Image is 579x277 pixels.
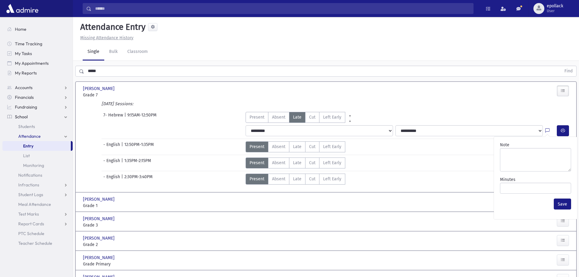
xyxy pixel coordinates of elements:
[2,68,73,78] a: My Reports
[103,158,121,168] span: - English
[23,143,33,149] span: Entry
[18,241,52,246] span: Teacher Schedule
[2,58,73,68] a: My Appointments
[91,3,473,14] input: Search
[124,174,153,185] span: 2:30PM-3:40PM
[83,254,116,261] span: [PERSON_NAME]
[293,160,302,166] span: Late
[83,196,116,203] span: [PERSON_NAME]
[18,192,43,197] span: Student Logs
[272,160,285,166] span: Absent
[272,176,285,182] span: Absent
[309,160,315,166] span: Cut
[345,112,355,117] a: All Prior
[2,238,73,248] a: Teacher Schedule
[246,112,355,123] div: AttTypes
[18,221,44,227] span: Report Cards
[83,92,159,98] span: Grade 7
[83,241,159,248] span: Grade 2
[83,216,116,222] span: [PERSON_NAME]
[561,66,576,76] button: Find
[15,104,37,110] span: Fundraising
[554,199,571,209] button: Save
[5,2,40,15] img: AdmirePro
[23,163,44,168] span: Monitoring
[18,133,41,139] span: Attendance
[80,35,133,40] u: Missing Attendance History
[323,160,341,166] span: Left Early
[2,102,73,112] a: Fundraising
[272,114,285,120] span: Absent
[250,144,264,150] span: Present
[18,172,42,178] span: Notifications
[78,35,133,40] a: Missing Attendance History
[2,39,73,49] a: Time Tracking
[250,114,264,120] span: Present
[500,142,509,148] label: Note
[18,202,51,207] span: Meal Attendance
[78,22,146,32] h5: Attendance Entry
[2,83,73,92] a: Accounts
[323,176,341,182] span: Left Early
[83,261,159,267] span: Grade Primary
[2,131,73,141] a: Attendance
[2,122,73,131] a: Students
[15,95,34,100] span: Financials
[500,176,515,183] label: Minutes
[15,85,33,90] span: Accounts
[2,92,73,102] a: Financials
[103,174,121,185] span: - English
[124,141,154,152] span: 12:50PM-1:35PM
[23,153,30,158] span: List
[2,170,73,180] a: Notifications
[2,199,73,209] a: Meal Attendance
[323,114,341,120] span: Left Early
[18,231,44,236] span: PTC Schedule
[103,141,121,152] span: - English
[127,112,157,123] span: 9:15AM-12:50PM
[18,182,39,188] span: Infractions
[250,160,264,166] span: Present
[124,158,151,168] span: 1:35PM-2:15PM
[246,158,345,168] div: AttTypes
[122,43,153,61] a: Classroom
[293,176,302,182] span: Late
[309,114,315,120] span: Cut
[121,141,124,152] span: |
[18,124,35,129] span: Students
[293,144,302,150] span: Late
[2,219,73,229] a: Report Cards
[2,190,73,199] a: Student Logs
[15,70,37,76] span: My Reports
[272,144,285,150] span: Absent
[83,235,116,241] span: [PERSON_NAME]
[2,151,73,161] a: List
[2,24,73,34] a: Home
[345,117,355,122] a: All Later
[18,211,39,217] span: Test Marks
[121,174,124,185] span: |
[83,43,104,61] a: Single
[124,112,127,123] span: |
[2,112,73,122] a: School
[2,141,71,151] a: Entry
[2,209,73,219] a: Test Marks
[83,203,159,209] span: Grade 1
[102,101,133,106] i: [DATE] Sessions:
[2,229,73,238] a: PTC Schedule
[547,4,563,9] span: epollack
[309,144,315,150] span: Cut
[15,26,26,32] span: Home
[246,141,345,152] div: AttTypes
[2,49,73,58] a: My Tasks
[15,114,28,119] span: School
[15,51,32,56] span: My Tasks
[547,9,563,13] span: User
[246,174,345,185] div: AttTypes
[83,85,116,92] span: [PERSON_NAME]
[103,112,124,123] span: 7- Hebrew
[15,61,49,66] span: My Appointments
[15,41,42,47] span: Time Tracking
[323,144,341,150] span: Left Early
[309,176,315,182] span: Cut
